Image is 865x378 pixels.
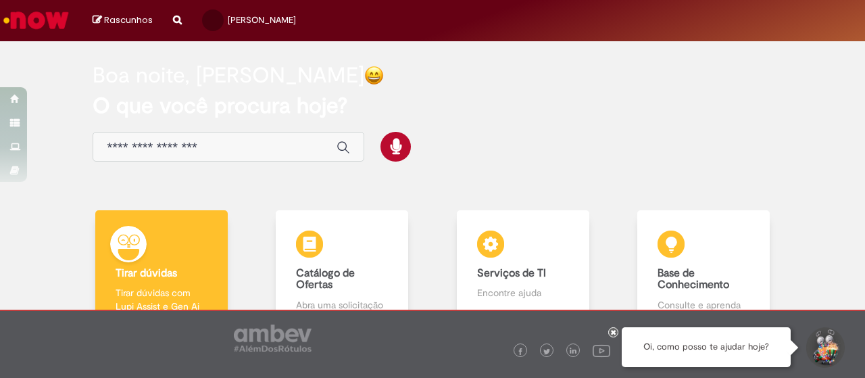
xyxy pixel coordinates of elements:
p: Consulte e aprenda [658,298,749,312]
span: [PERSON_NAME] [228,14,296,26]
p: Tirar dúvidas com Lupi Assist e Gen Ai [116,286,207,313]
div: Oi, como posso te ajudar hoje? [622,327,791,367]
a: Serviços de TI Encontre ajuda [432,210,614,327]
b: Serviços de TI [477,266,546,280]
a: Catálogo de Ofertas Abra uma solicitação [252,210,433,327]
h2: Boa noite, [PERSON_NAME] [93,64,364,87]
h2: O que você procura hoje? [93,94,772,118]
a: Rascunhos [93,14,153,27]
img: logo_footer_youtube.png [593,341,610,359]
img: happy-face.png [364,66,384,85]
b: Catálogo de Ofertas [296,266,355,292]
img: logo_footer_twitter.png [543,348,550,355]
button: Iniciar Conversa de Suporte [804,327,845,368]
img: logo_footer_linkedin.png [570,348,576,356]
a: Base de Conhecimento Consulte e aprenda [614,210,795,327]
img: logo_footer_facebook.png [517,348,524,355]
a: Tirar dúvidas Tirar dúvidas com Lupi Assist e Gen Ai [71,210,252,327]
b: Base de Conhecimento [658,266,729,292]
img: ServiceNow [1,7,71,34]
img: logo_footer_ambev_rotulo_gray.png [234,325,312,352]
span: Rascunhos [104,14,153,26]
p: Encontre ajuda [477,286,569,300]
p: Abra uma solicitação [296,298,388,312]
b: Tirar dúvidas [116,266,177,280]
